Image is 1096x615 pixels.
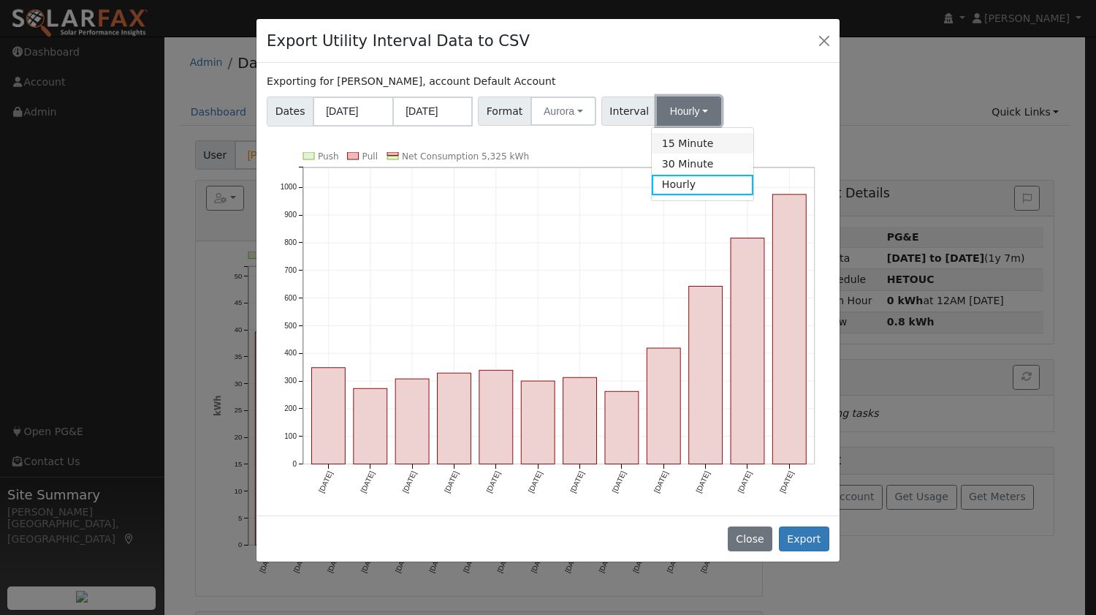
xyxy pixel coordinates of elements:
[601,97,658,126] span: Interval
[284,294,297,302] text: 600
[318,151,339,162] text: Push
[731,238,764,464] rect: onclick=""
[293,460,297,468] text: 0
[284,211,297,219] text: 900
[284,266,297,274] text: 700
[657,97,721,126] button: Hourly
[267,29,530,53] h4: Export Utility Interval Data to CSV
[267,74,555,89] label: Exporting for [PERSON_NAME], account Default Account
[652,469,669,494] text: [DATE]
[438,373,471,464] rect: onclick=""
[773,195,807,464] rect: onclick=""
[530,97,596,126] button: Aurora
[527,469,544,494] text: [DATE]
[354,388,387,464] rect: onclick=""
[737,469,753,494] text: [DATE]
[284,321,297,329] text: 500
[652,175,753,195] a: Hourly
[284,238,297,246] text: 800
[814,30,834,50] button: Close
[443,469,460,494] text: [DATE]
[652,154,753,174] a: 30 Minute
[402,151,529,162] text: Net Consumption 5,325 kWh
[479,370,513,464] rect: onclick=""
[284,432,297,440] text: 100
[312,368,346,464] rect: onclick=""
[478,97,531,126] span: Format
[317,469,334,494] text: [DATE]
[652,133,753,154] a: 15 Minute
[778,469,795,494] text: [DATE]
[728,527,772,551] button: Close
[605,391,639,464] rect: onclick=""
[284,404,297,412] text: 200
[267,97,313,127] span: Dates
[284,377,297,385] text: 300
[689,286,723,464] rect: onclick=""
[362,151,378,162] text: Pull
[284,349,297,357] text: 400
[611,469,628,494] text: [DATE]
[359,469,376,494] text: [DATE]
[485,469,502,494] text: [DATE]
[521,381,555,464] rect: onclick=""
[401,469,418,494] text: [DATE]
[395,379,429,464] rect: onclick=""
[568,469,585,494] text: [DATE]
[281,183,297,191] text: 1000
[779,527,829,551] button: Export
[647,348,680,464] rect: onclick=""
[563,377,597,464] rect: onclick=""
[694,469,711,494] text: [DATE]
